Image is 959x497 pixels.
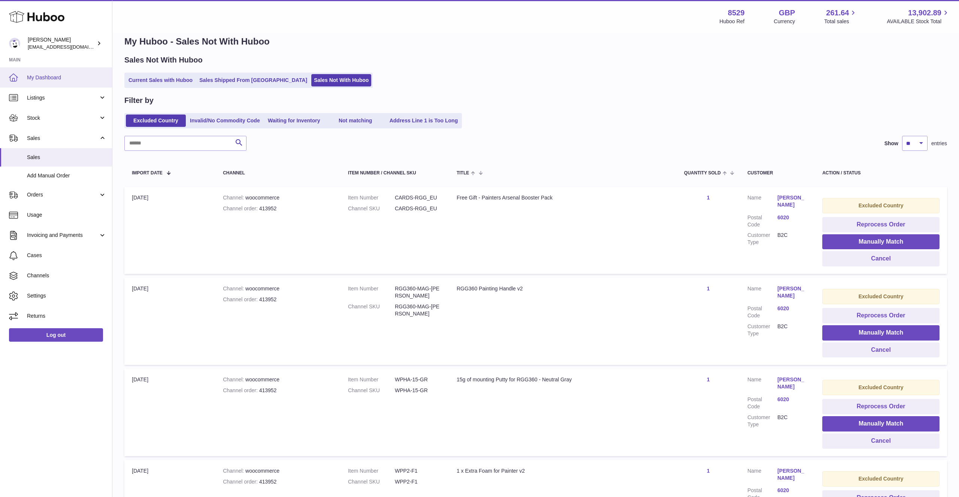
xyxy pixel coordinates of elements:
span: Invoicing and Payments [27,232,99,239]
span: Settings [27,292,106,299]
span: Total sales [824,18,857,25]
span: Listings [27,94,99,101]
a: 6020 [777,214,807,221]
dt: Name [747,285,777,301]
strong: Channel order [223,296,259,302]
button: Manually Match [822,416,940,432]
strong: Excluded Country [859,384,904,390]
div: 413952 [223,296,333,303]
div: Free Gift - Painters Arsenal Booster Pack [457,194,669,201]
strong: Channel order [223,479,259,485]
span: Add Manual Order [27,172,106,179]
a: [PERSON_NAME] [777,467,807,482]
div: [PERSON_NAME] [28,36,95,51]
dd: WPHA-15-GR [395,387,442,394]
dt: Postal Code [747,396,777,410]
span: Sales [27,154,106,161]
span: Title [457,171,469,176]
td: [DATE] [124,278,215,365]
div: 413952 [223,205,333,212]
dt: Postal Code [747,214,777,228]
span: AVAILABLE Stock Total [887,18,950,25]
button: Cancel [822,251,940,266]
a: 261.64 Total sales [824,8,857,25]
dt: Customer Type [747,323,777,337]
span: Channels [27,272,106,279]
a: 1 [707,286,710,292]
div: Item Number / Channel SKU [348,171,442,176]
div: woocommerce [223,285,333,292]
span: Sales [27,135,99,142]
a: [PERSON_NAME] [777,376,807,390]
span: [EMAIL_ADDRESS][DOMAIN_NAME] [28,44,110,50]
dt: Item Number [348,285,395,299]
h2: Sales Not With Huboo [124,55,203,65]
a: [PERSON_NAME] [777,285,807,299]
div: 413952 [223,387,333,394]
dt: Customer Type [747,414,777,428]
button: Cancel [822,433,940,449]
a: 1 [707,468,710,474]
dt: Name [747,467,777,484]
dt: Channel SKU [348,303,395,317]
strong: Channel order [223,205,259,211]
button: Manually Match [822,325,940,341]
dd: RGG360-MAG-[PERSON_NAME] [395,303,442,317]
a: 6020 [777,487,807,494]
strong: Channel [223,286,245,292]
a: Not matching [326,115,385,127]
div: woocommerce [223,467,333,475]
strong: Excluded Country [859,293,904,299]
span: 261.64 [826,8,849,18]
a: 1 [707,376,710,382]
div: Currency [774,18,795,25]
div: woocommerce [223,376,333,383]
button: Reprocess Order [822,217,940,232]
a: Excluded Country [126,115,186,127]
dt: Channel SKU [348,387,395,394]
a: Address Line 1 is Too Long [387,115,461,127]
span: Import date [132,171,163,176]
span: Stock [27,115,99,122]
button: Manually Match [822,234,940,250]
span: My Dashboard [27,74,106,81]
span: entries [931,140,947,147]
div: Channel [223,171,333,176]
a: Sales Shipped From [GEOGRAPHIC_DATA] [197,74,310,86]
div: 413952 [223,478,333,485]
dt: Customer Type [747,232,777,246]
span: Orders [27,191,99,198]
dt: Item Number [348,194,395,201]
button: Reprocess Order [822,399,940,414]
dt: Channel SKU [348,478,395,485]
h2: Filter by [124,95,154,106]
td: [DATE] [124,187,215,274]
a: 13,902.89 AVAILABLE Stock Total [887,8,950,25]
strong: Excluded Country [859,202,904,208]
dd: WPHA-15-GR [395,376,442,383]
dd: CARDS-RGG_EU [395,194,442,201]
div: RGG360 Painting Handle v2 [457,285,669,292]
a: 6020 [777,396,807,403]
a: Sales Not With Huboo [311,74,371,86]
dd: WPP2-F1 [395,467,442,475]
a: 1 [707,195,710,201]
div: Action / Status [822,171,940,176]
a: [PERSON_NAME] [777,194,807,208]
img: admin@redgrass.ch [9,38,20,49]
span: Returns [27,312,106,320]
strong: Channel [223,195,245,201]
span: Cases [27,252,106,259]
span: Quantity Sold [684,171,721,176]
div: 15g of mounting Putty for RGG360 - Neutral Gray [457,376,669,383]
strong: 8529 [728,8,745,18]
a: Waiting for Inventory [264,115,324,127]
dt: Name [747,194,777,210]
h1: My Huboo - Sales Not With Huboo [124,36,947,48]
a: 6020 [777,305,807,312]
dd: CARDS-RGG_EU [395,205,442,212]
span: 13,902.89 [908,8,941,18]
a: Log out [9,328,103,342]
a: Current Sales with Huboo [126,74,195,86]
button: Cancel [822,342,940,358]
